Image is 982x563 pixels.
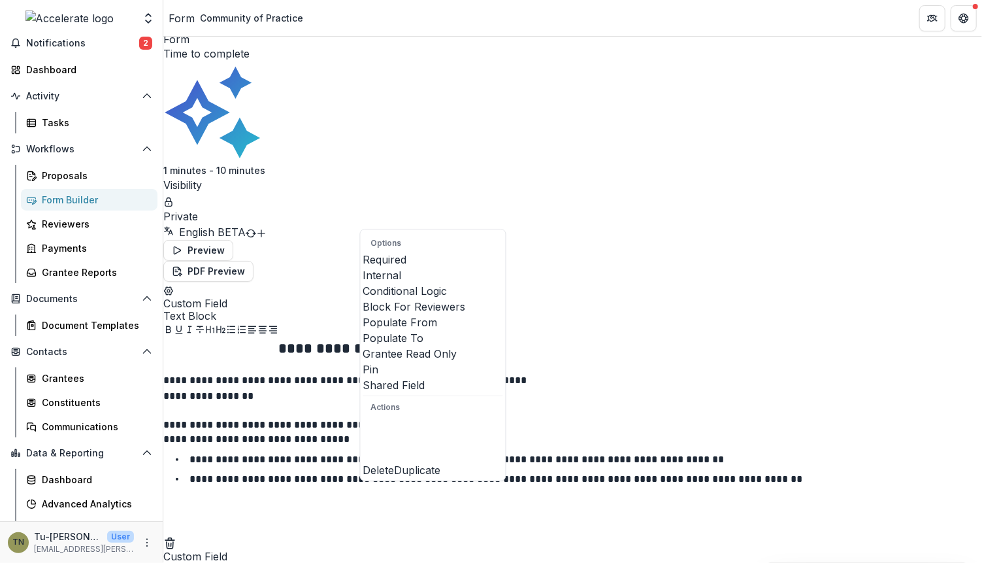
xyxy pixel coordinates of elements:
[363,252,503,267] div: Required
[42,396,147,409] div: Constituents
[5,443,157,464] button: Open Data & Reporting
[395,416,441,478] button: Duplicate
[21,517,157,539] a: Data Report
[363,431,395,478] button: Delete
[12,538,24,547] div: Tu-Quyen Nguyen
[21,189,157,211] a: Form Builder
[42,371,147,385] div: Grantees
[163,46,982,61] p: Time to complete
[26,144,137,155] span: Workflows
[163,224,246,240] button: English BETA
[363,377,503,393] div: Shared Field
[919,5,945,31] button: Partners
[26,294,137,305] span: Documents
[42,497,147,511] div: Advanced Analytics
[5,341,157,362] button: Open Contacts
[163,551,982,563] span: Custom Field
[163,535,176,551] button: Delete field
[163,163,265,177] p: 1 minutes - 10 minutes
[21,315,157,336] a: Document Templates
[163,240,233,261] button: Preview
[26,63,147,77] div: Dashboard
[163,282,174,298] button: Edit Form Settings
[5,33,157,54] button: Notifications2
[200,11,303,25] div: Community of Practice
[363,346,503,362] div: Grantee Read Only
[26,448,137,459] span: Data & Reporting
[139,5,157,31] button: Open entity switcher
[163,33,189,46] span: Form
[25,10,114,26] img: Accelerate logo
[42,116,147,129] div: Tasks
[21,469,157,490] a: Dashboard
[163,177,982,193] p: Visibility
[42,473,147,486] div: Dashboard
[256,224,267,240] button: Add Language
[5,139,157,160] button: Open Workflows
[216,323,226,339] button: Heading 2
[34,543,134,555] p: [EMAIL_ADDRESS][PERSON_NAME][DOMAIN_NAME]
[26,347,137,358] span: Contacts
[226,323,237,339] button: Bullet List
[21,416,157,437] a: Communications
[42,169,147,182] div: Proposals
[184,323,195,339] button: Italicize
[139,535,155,551] button: More
[5,59,157,80] a: Dashboard
[42,217,147,231] div: Reviewers
[26,91,137,102] span: Activity
[139,37,152,50] span: 2
[951,5,977,31] button: Get Help
[371,237,495,249] p: Options
[42,241,147,255] div: Payments
[195,323,205,339] button: Strike
[34,530,102,543] p: Tu-[PERSON_NAME]
[363,267,503,283] div: Internal
[268,323,278,339] button: Align Right
[42,193,147,207] div: Form Builder
[163,261,254,282] button: PDF Preview
[5,288,157,309] button: Open Documents
[169,10,195,26] a: Form
[363,315,503,330] div: Populate From
[237,323,247,339] button: Ordered List
[42,420,147,434] div: Communications
[26,38,139,49] span: Notifications
[174,323,184,339] button: Underline
[363,283,503,299] div: Conditional Logic
[169,9,308,27] nav: breadcrumb
[21,165,157,186] a: Proposals
[163,209,198,224] p: Private
[163,298,982,310] span: Custom Field
[42,265,147,279] div: Grantee Reports
[107,531,134,543] p: User
[21,367,157,389] a: Grantees
[163,310,982,322] span: Text Block
[363,362,503,377] div: Pin
[257,323,268,339] button: Align Center
[21,493,157,515] a: Advanced Analytics
[246,224,256,240] button: Refresh Translation
[363,330,503,346] div: Populate To
[21,112,157,133] a: Tasks
[363,299,503,315] div: Block For Reviewers
[163,323,174,339] button: Bold
[5,86,157,107] button: Open Activity
[21,262,157,283] a: Grantee Reports
[371,401,495,413] p: Actions
[21,392,157,413] a: Constituents
[205,323,216,339] button: Heading 1
[21,237,157,259] a: Payments
[21,213,157,235] a: Reviewers
[42,318,147,332] div: Document Templates
[247,323,257,339] button: Align Left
